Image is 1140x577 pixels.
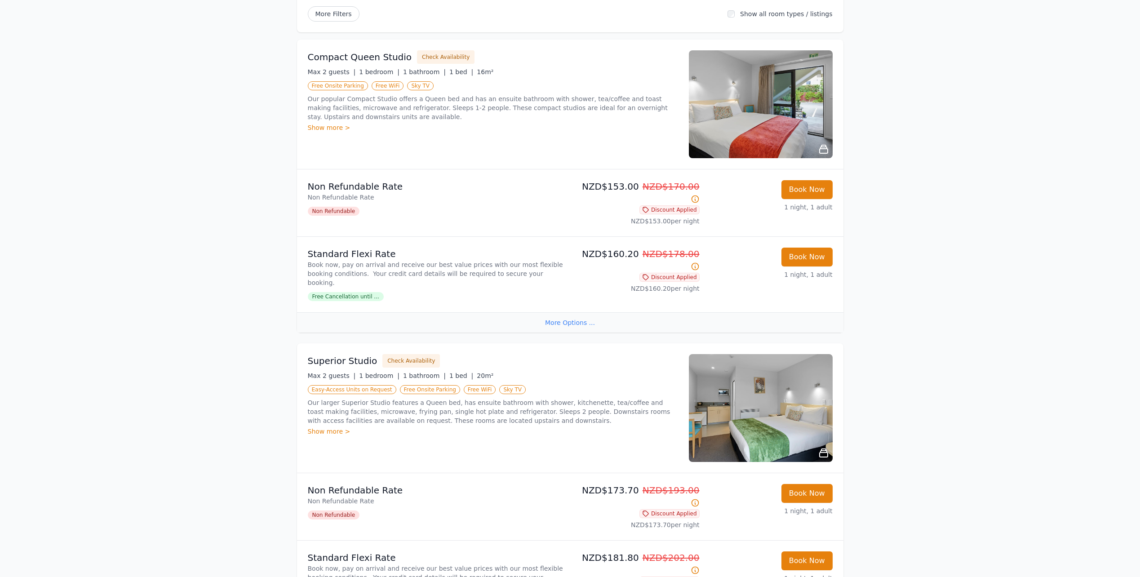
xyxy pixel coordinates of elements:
[297,312,843,333] div: More Options ...
[574,180,700,205] p: NZD$153.00
[308,123,678,132] div: Show more >
[403,68,446,75] span: 1 bathroom |
[308,385,396,394] span: Easy-Access Units on Request
[574,248,700,273] p: NZD$160.20
[308,248,567,260] p: Standard Flexi Rate
[308,94,678,121] p: Our popular Compact Studio offers a Queen bed and has an ensuite bathroom with shower, tea/coffee...
[308,180,567,193] p: Non Refundable Rate
[359,68,399,75] span: 1 bedroom |
[308,398,678,425] p: Our larger Superior Studio features a Queen bed, has ensuite bathroom with shower, kitchenette, t...
[308,510,360,519] span: Non Refundable
[308,372,356,379] span: Max 2 guests |
[403,372,446,379] span: 1 bathroom |
[639,273,700,282] span: Discount Applied
[417,50,475,64] button: Check Availability
[740,10,832,18] label: Show all room types / listings
[574,284,700,293] p: NZD$160.20 per night
[707,270,833,279] p: 1 night, 1 adult
[643,249,700,259] span: NZD$178.00
[308,355,377,367] h3: Superior Studio
[372,81,404,90] span: Free WiFi
[308,6,359,22] span: More Filters
[400,385,460,394] span: Free Onsite Parking
[407,81,434,90] span: Sky TV
[449,372,473,379] span: 1 bed |
[643,181,700,192] span: NZD$170.00
[639,205,700,214] span: Discount Applied
[781,551,833,570] button: Book Now
[449,68,473,75] span: 1 bed |
[464,385,496,394] span: Free WiFi
[643,485,700,496] span: NZD$193.00
[359,372,399,379] span: 1 bedroom |
[308,292,384,301] span: Free Cancellation until ...
[308,551,567,564] p: Standard Flexi Rate
[308,207,360,216] span: Non Refundable
[643,552,700,563] span: NZD$202.00
[781,248,833,266] button: Book Now
[308,68,356,75] span: Max 2 guests |
[308,51,412,63] h3: Compact Queen Studio
[308,497,567,506] p: Non Refundable Rate
[574,520,700,529] p: NZD$173.70 per night
[707,506,833,515] p: 1 night, 1 adult
[308,427,678,436] div: Show more >
[308,260,567,287] p: Book now, pay on arrival and receive our best value prices with our most flexible booking conditi...
[308,193,567,202] p: Non Refundable Rate
[382,354,440,368] button: Check Availability
[574,551,700,577] p: NZD$181.80
[308,81,368,90] span: Free Onsite Parking
[707,203,833,212] p: 1 night, 1 adult
[639,509,700,518] span: Discount Applied
[781,484,833,503] button: Book Now
[477,68,493,75] span: 16m²
[477,372,493,379] span: 20m²
[574,484,700,509] p: NZD$173.70
[574,217,700,226] p: NZD$153.00 per night
[308,484,567,497] p: Non Refundable Rate
[499,385,526,394] span: Sky TV
[781,180,833,199] button: Book Now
